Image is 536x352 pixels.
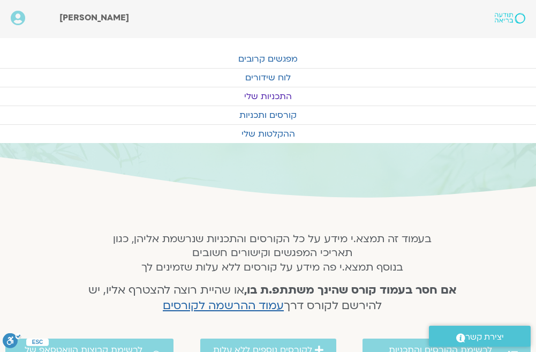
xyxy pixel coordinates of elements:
a: עמוד ההרשמה לקורסים [163,298,284,313]
h4: או שהיית רוצה להצטרף אליו, יש להירשם לקורס דרך [74,283,471,314]
strong: אם חסר בעמוד קורס שהינך משתתפ.ת בו, [244,282,457,298]
h2: התכניות שלי בתודעה בריאה [58,99,478,147]
a: יצירת קשר [429,326,531,347]
h5: בעמוד זה תמצא.י מידע על כל הקורסים והתכניות שנרשמת אליהן, כגון תאריכי המפגשים וקישורים חשובים בנו... [74,232,471,274]
span: [PERSON_NAME] [59,12,129,24]
span: יצירת קשר [465,330,504,344]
